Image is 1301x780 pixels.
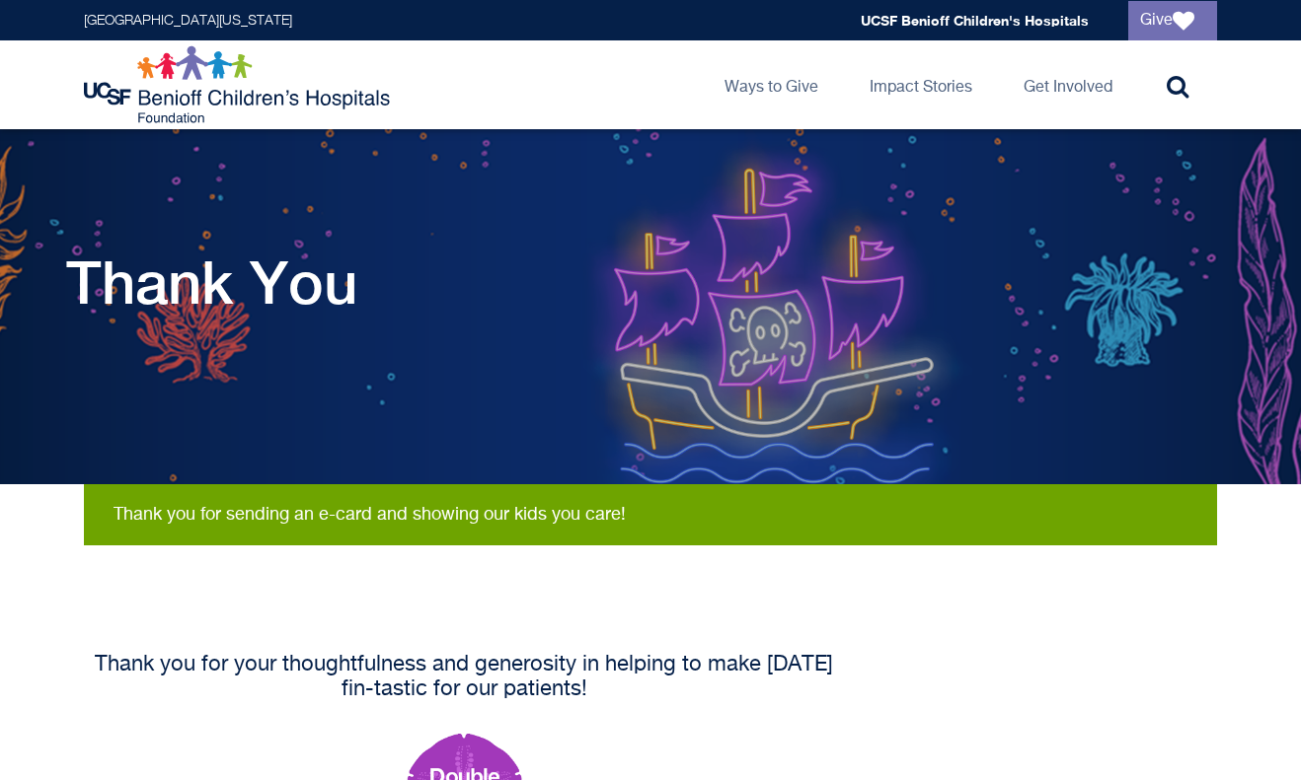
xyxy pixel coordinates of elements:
[1008,40,1128,129] a: Get Involved
[709,40,834,129] a: Ways to Give
[861,12,1089,29] a: UCSF Benioff Children's Hospitals
[84,653,844,702] h4: Thank you for your thoughtfulness and generosity in helping to make [DATE] fin-tastic for our pat...
[84,14,292,28] a: [GEOGRAPHIC_DATA][US_STATE]
[66,248,357,317] h1: Thank You
[84,45,395,124] img: Logo for UCSF Benioff Children's Hospitals Foundation
[84,484,1217,545] div: Status message
[854,40,988,129] a: Impact Stories
[114,504,1187,526] div: Thank you for sending an e-card and showing our kids you care!
[1128,1,1217,40] a: Give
